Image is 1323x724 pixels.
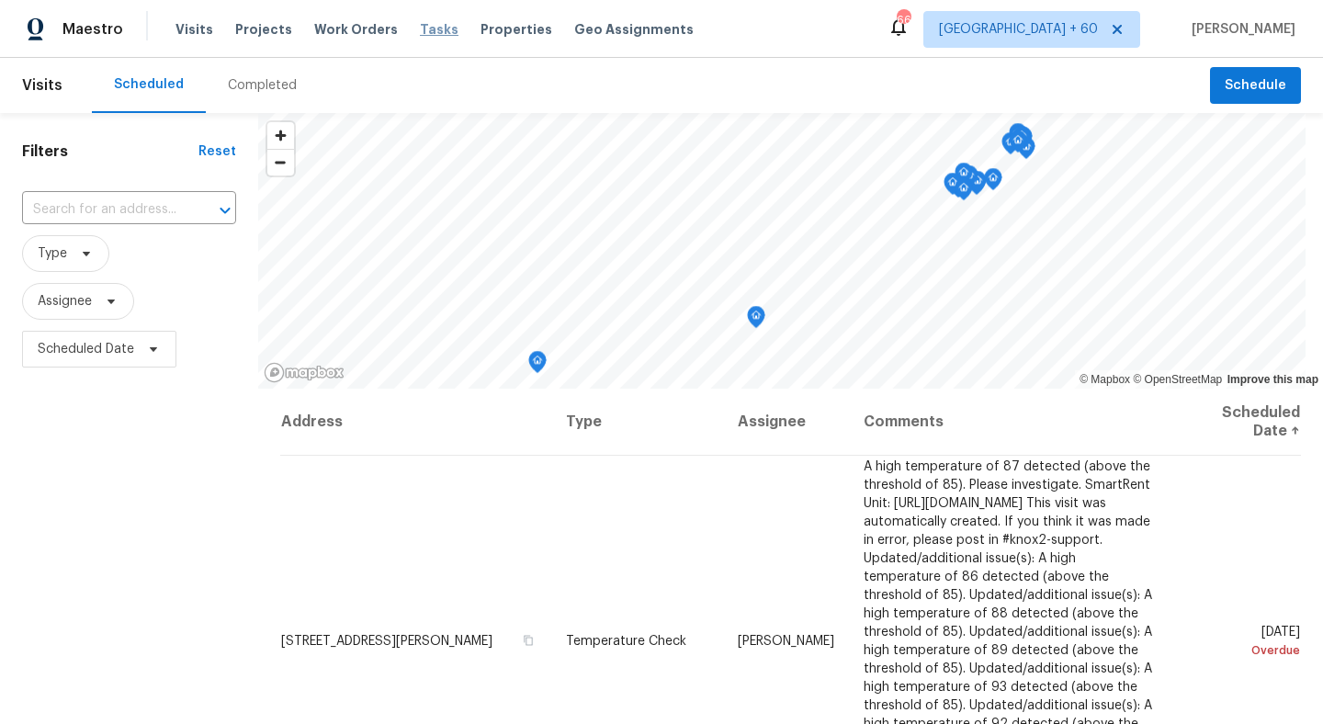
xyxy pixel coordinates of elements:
[897,11,910,29] div: 661
[574,20,694,39] span: Geo Assignments
[38,292,92,311] span: Assignee
[235,20,292,39] span: Projects
[1185,640,1300,659] div: Overdue
[747,306,765,334] div: Map marker
[566,634,686,647] span: Temperature Check
[228,76,297,95] div: Completed
[1017,137,1035,165] div: Map marker
[1009,130,1027,159] div: Map marker
[1009,123,1027,152] div: Map marker
[314,20,398,39] span: Work Orders
[551,389,723,456] th: Type
[212,198,238,223] button: Open
[267,150,294,175] span: Zoom out
[114,75,184,94] div: Scheduled
[22,142,198,161] h1: Filters
[198,142,236,161] div: Reset
[984,168,1002,197] div: Map marker
[22,65,62,106] span: Visits
[1012,126,1031,154] div: Map marker
[1227,373,1318,386] a: Improve this map
[1001,132,1020,161] div: Map marker
[481,20,552,39] span: Properties
[955,178,973,207] div: Map marker
[738,634,834,647] span: [PERSON_NAME]
[38,340,134,358] span: Scheduled Date
[62,20,123,39] span: Maestro
[955,163,973,191] div: Map marker
[1080,373,1130,386] a: Mapbox
[267,149,294,175] button: Zoom out
[528,351,547,379] div: Map marker
[520,631,537,648] button: Copy Address
[281,634,492,647] span: [STREET_ADDRESS][PERSON_NAME]
[723,389,849,456] th: Assignee
[960,165,978,194] div: Map marker
[1210,67,1301,105] button: Schedule
[258,113,1306,389] canvas: Map
[264,362,345,383] a: Mapbox homepage
[22,196,185,224] input: Search for an address...
[1014,127,1033,155] div: Map marker
[849,389,1170,456] th: Comments
[267,122,294,149] button: Zoom in
[1185,625,1300,659] span: [DATE]
[1225,74,1286,97] span: Schedule
[1133,373,1222,386] a: OpenStreetMap
[1184,20,1295,39] span: [PERSON_NAME]
[280,389,551,456] th: Address
[420,23,458,36] span: Tasks
[939,20,1098,39] span: [GEOGRAPHIC_DATA] + 60
[175,20,213,39] span: Visits
[944,173,962,201] div: Map marker
[38,244,67,263] span: Type
[1170,389,1301,456] th: Scheduled Date ↑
